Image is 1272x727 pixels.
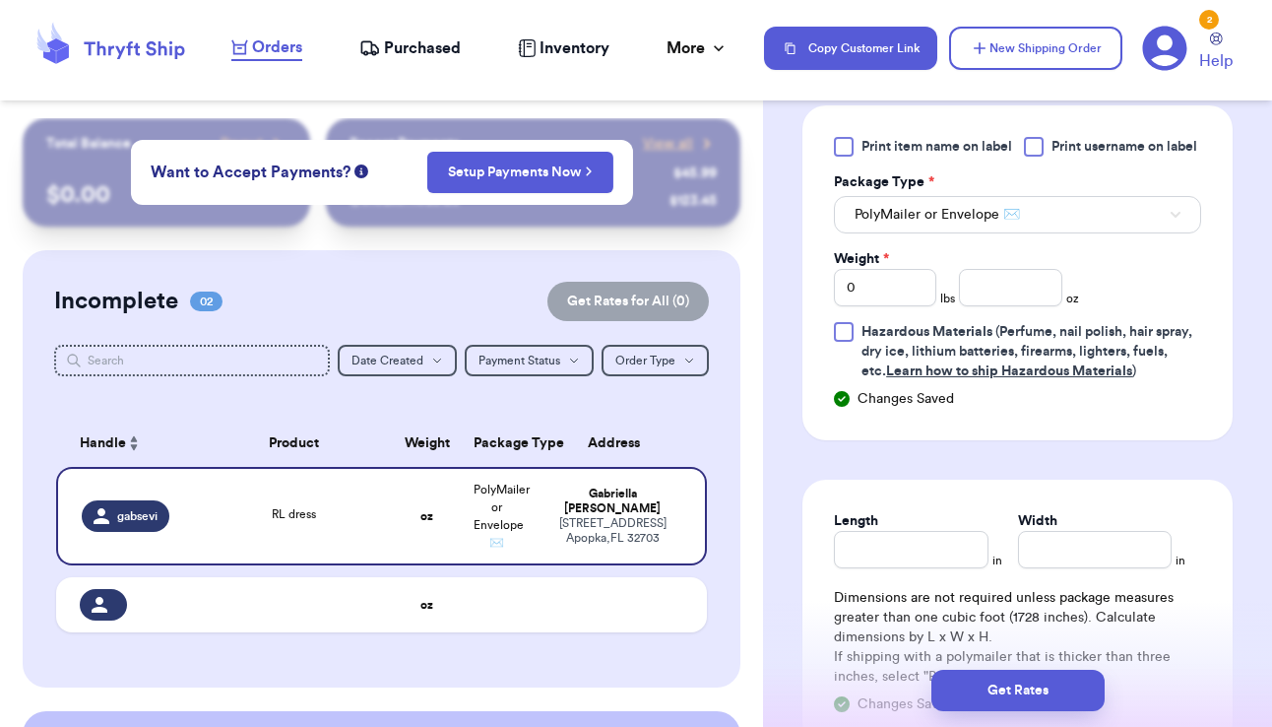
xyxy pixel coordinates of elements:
label: Package Type [834,172,934,192]
a: Help [1199,33,1233,73]
button: Sort ascending [126,431,142,455]
button: New Shipping Order [949,27,1122,70]
span: Payout [221,134,263,154]
span: Help [1199,49,1233,73]
a: View all [643,134,717,154]
th: Address [532,420,707,467]
a: Setup Payments Now [448,163,593,182]
p: If shipping with a polymailer that is thicker than three inches, select "Box or hard packaging". [834,647,1201,687]
span: Changes Saved [858,389,954,409]
span: Order Type [615,355,675,366]
a: Inventory [518,36,609,60]
strong: oz [420,599,433,611]
span: Payment Status [478,355,560,366]
label: Width [1018,511,1057,531]
div: $ 45.99 [673,164,717,183]
button: Date Created [338,345,457,376]
div: $ 123.45 [669,191,717,211]
span: (Perfume, nail polish, hair spray, dry ice, lithium batteries, firearms, lighters, fuels, etc. ) [861,325,1192,378]
p: Recent Payments [350,134,459,154]
input: Search [54,345,330,376]
div: 2 [1199,10,1219,30]
span: PolyMailer or Envelope ✉️ [474,484,530,549]
span: Handle [80,433,126,454]
p: $ 0.00 [46,179,286,211]
strong: oz [420,510,433,522]
th: Weight [392,420,462,467]
h2: Incomplete [54,286,178,317]
label: Length [834,511,878,531]
button: Copy Customer Link [764,27,937,70]
span: Print item name on label [861,137,1012,157]
a: 2 [1142,26,1187,71]
th: Package Type [462,420,532,467]
span: 02 [190,292,223,311]
div: More [667,36,729,60]
label: Weight [834,249,889,269]
span: gabsevi [117,508,158,524]
span: lbs [940,291,955,306]
span: in [1176,553,1185,568]
th: Product [196,420,392,467]
span: Date Created [351,355,423,366]
a: Orders [231,35,302,61]
span: Purchased [384,36,461,60]
span: Orders [252,35,302,59]
a: Payout [221,134,286,154]
span: Hazardous Materials [861,325,992,339]
button: Order Type [602,345,709,376]
button: Get Rates [931,670,1105,711]
span: View all [643,134,693,154]
a: Purchased [359,36,461,60]
div: [STREET_ADDRESS] Apopka , FL 32703 [543,516,681,546]
span: PolyMailer or Envelope ✉️ [855,205,1020,225]
a: Learn how to ship Hazardous Materials [886,364,1132,378]
span: Inventory [540,36,609,60]
div: Dimensions are not required unless package measures greater than one cubic foot (1728 inches). Ca... [834,588,1201,687]
button: Setup Payments Now [427,152,613,193]
button: PolyMailer or Envelope ✉️ [834,196,1201,233]
p: Total Balance [46,134,131,154]
span: oz [1066,291,1079,306]
span: RL dress [272,508,316,520]
div: Gabriella [PERSON_NAME] [543,487,681,516]
span: in [992,553,1002,568]
span: Want to Accept Payments? [151,161,350,184]
button: Get Rates for All (0) [547,282,709,321]
span: Print username on label [1051,137,1197,157]
button: Payment Status [465,345,594,376]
